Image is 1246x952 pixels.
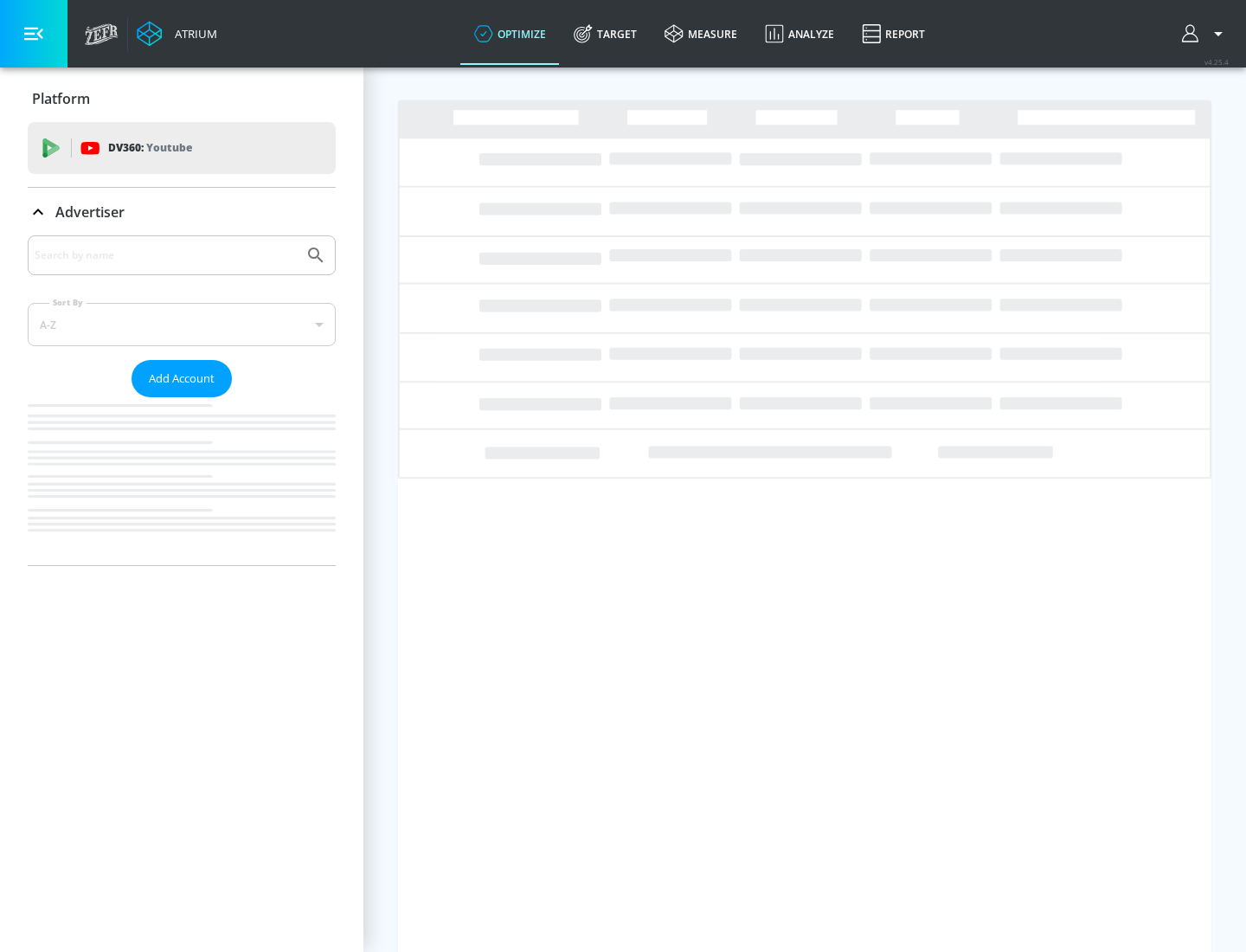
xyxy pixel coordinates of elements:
a: Report [848,3,939,65]
a: optimize [460,3,560,65]
nav: list of Advertiser [28,397,336,565]
p: Advertiser [55,203,125,222]
div: Platform [28,74,336,123]
a: Analyze [751,3,848,65]
span: v 4.25.4 [1204,57,1229,67]
p: Platform [32,89,90,108]
input: Search by name [35,244,297,267]
button: Add Account [132,360,232,397]
a: Target [560,3,651,65]
a: Atrium [137,21,217,47]
div: Advertiser [28,188,336,236]
label: Sort By [49,297,87,308]
div: Advertiser [28,235,336,565]
div: DV360: Youtube [28,122,336,174]
div: A-Z [28,303,336,346]
p: Youtube [146,138,192,157]
span: Add Account [149,369,215,389]
p: DV360: [108,138,192,158]
a: measure [651,3,751,65]
div: Atrium [168,26,217,42]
